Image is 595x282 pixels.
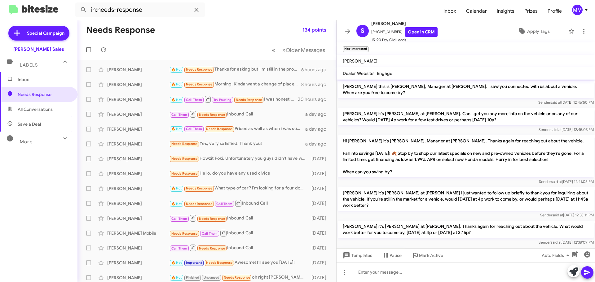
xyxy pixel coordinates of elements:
[308,230,331,236] div: [DATE]
[171,217,187,221] span: Call Them
[492,2,519,20] span: Insights
[551,179,562,184] span: said at
[107,260,169,266] div: [PERSON_NAME]
[236,98,262,102] span: Needs Response
[543,2,567,20] a: Profile
[107,156,169,162] div: [PERSON_NAME]
[18,76,70,83] span: Inbox
[8,26,69,41] a: Special Campaign
[107,200,169,206] div: [PERSON_NAME]
[107,275,169,281] div: [PERSON_NAME]
[338,135,594,177] p: Hi [PERSON_NAME] it's [PERSON_NAME], Manager at [PERSON_NAME]. Thanks again for reaching out abou...
[538,100,594,105] span: Sender [DATE] 12:46:50 PM
[279,44,329,56] button: Next
[308,275,331,281] div: [DATE]
[439,2,461,20] span: Inbox
[204,275,220,280] span: Unpaused
[199,113,225,117] span: Needs Response
[20,62,38,68] span: Labels
[171,127,182,131] span: 🔥 Hot
[551,127,562,132] span: said at
[107,96,169,102] div: [PERSON_NAME]
[282,46,286,54] span: »
[171,202,182,206] span: 🔥 Hot
[199,217,225,221] span: Needs Response
[171,82,182,86] span: 🔥 Hot
[206,261,232,265] span: Needs Response
[371,20,438,27] span: [PERSON_NAME]
[171,98,182,102] span: 🔥 Hot
[107,111,169,117] div: [PERSON_NAME]
[216,202,232,206] span: Call Them
[268,44,279,56] button: Previous
[169,110,305,118] div: Inbound Call
[371,37,438,43] span: 15-90 Day Old Leads
[377,71,392,76] span: Engage
[302,24,326,36] span: 134 points
[171,232,198,236] span: Needs Response
[337,250,377,261] button: Templates
[186,67,212,72] span: Needs Response
[308,171,331,177] div: [DATE]
[13,46,64,52] div: [PERSON_NAME] Sales
[171,171,198,176] span: Needs Response
[461,2,492,20] a: Calendar
[338,187,594,211] p: [PERSON_NAME] it's [PERSON_NAME] at [PERSON_NAME] I just wanted to follow up briefly to thank you...
[18,121,41,127] span: Save a Deal
[186,186,212,190] span: Needs Response
[169,170,308,177] div: Hello, do you have any used civics
[308,215,331,221] div: [DATE]
[338,248,405,259] p: Bring the vehicle in for what?
[338,108,594,125] p: [PERSON_NAME] it's [PERSON_NAME] at [PERSON_NAME]. Can I get you any more info on the vehicle or ...
[202,232,218,236] span: Call Them
[107,67,169,73] div: [PERSON_NAME]
[171,186,182,190] span: 🔥 Hot
[407,250,448,261] button: Mark Active
[171,113,187,117] span: Call Them
[169,229,308,237] div: Inbound Call
[169,140,305,147] div: Yes, very satisfied. Thank you!
[107,171,169,177] div: [PERSON_NAME]
[539,127,594,132] span: Sender [DATE] 12:45:03 PM
[107,215,169,221] div: [PERSON_NAME]
[169,259,308,266] div: Awesome! I'll see you [DATE]!
[342,250,372,261] span: Templates
[539,240,594,245] span: Sender [DATE] 12:38:09 PM
[171,275,182,280] span: 🔥 Hot
[169,274,308,281] div: oh right [PERSON_NAME] no i didn't go [DATE] because someone bought the car [DATE] while i was at...
[186,127,202,131] span: Call Them
[297,24,331,36] button: 134 points
[169,214,308,222] div: Inbound Call
[169,155,308,162] div: Howzit Poki. Unfortunately you guys didn't have what we were looking for coming in anytime soon. ...
[206,127,232,131] span: Needs Response
[551,240,562,245] span: said at
[301,81,331,88] div: 8 hours ago
[419,250,443,261] span: Mark Active
[169,66,301,73] div: Thanks for asking but I'm still in the process of test driving other cars since I have no idea wh...
[18,91,70,98] span: Needs Response
[405,27,438,37] a: Open in CRM
[107,81,169,88] div: [PERSON_NAME]
[519,2,543,20] a: Prizes
[308,260,331,266] div: [DATE]
[18,106,53,112] span: All Conversations
[186,261,202,265] span: Important
[550,100,561,105] span: said at
[305,126,331,132] div: a day ago
[527,26,550,37] span: Apply Tags
[169,125,305,132] div: Prices as well as when i was supposed to have a meeting last week, it didnt seem planned out
[107,141,169,147] div: [PERSON_NAME]
[171,67,182,72] span: 🔥 Hot
[171,142,198,146] span: Needs Response
[308,200,331,206] div: [DATE]
[169,95,298,103] div: I was honestly hoping the truck was gonna be fully stock but I didnt read the description careful...
[107,126,169,132] div: [PERSON_NAME]
[542,250,571,261] span: Auto Fields
[268,44,329,56] nav: Page navigation example
[377,250,407,261] button: Pause
[305,111,331,117] div: a day ago
[171,157,198,161] span: Needs Response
